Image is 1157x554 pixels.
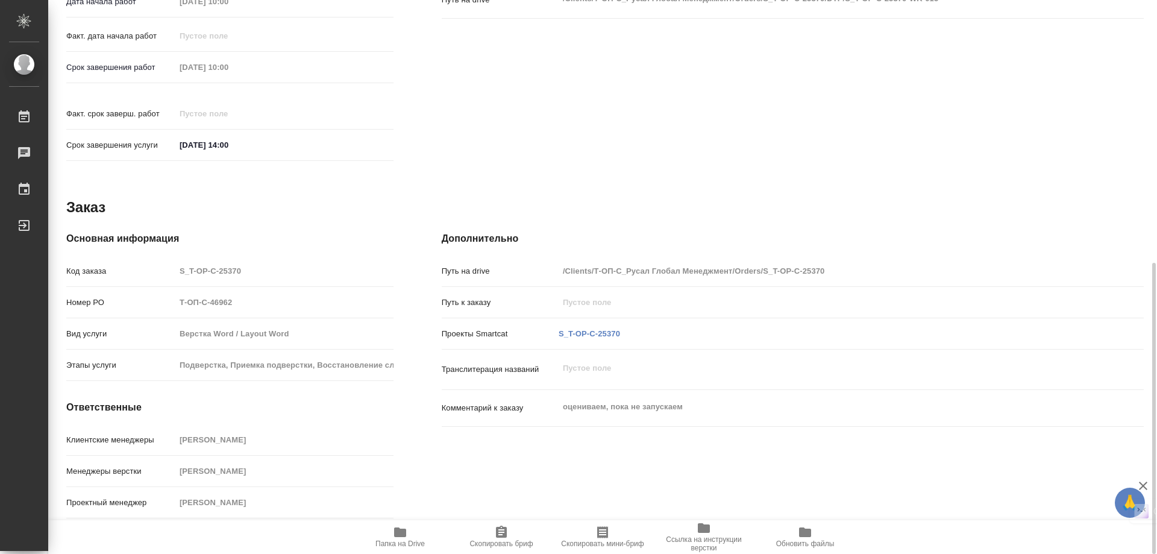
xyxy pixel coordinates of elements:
span: Скопировать бриф [469,540,533,548]
p: Проекты Smartcat [442,328,559,340]
input: Пустое поле [175,356,394,374]
input: Пустое поле [175,27,281,45]
h4: Ответственные [66,400,394,415]
input: Пустое поле [175,325,394,342]
input: Пустое поле [175,462,394,480]
p: Транслитерация названий [442,364,559,376]
input: Пустое поле [175,262,394,280]
span: Скопировать мини-бриф [561,540,644,548]
p: Код заказа [66,265,175,277]
p: Этапы услуги [66,359,175,371]
p: Срок завершения работ [66,61,175,74]
button: Скопировать бриф [451,520,552,554]
input: Пустое поле [175,431,394,449]
p: Путь к заказу [442,297,559,309]
span: Обновить файлы [776,540,835,548]
input: Пустое поле [175,58,281,76]
input: Пустое поле [175,105,281,122]
p: Номер РО [66,297,175,309]
p: Срок завершения услуги [66,139,175,151]
p: Клиентские менеджеры [66,434,175,446]
p: Комментарий к заказу [442,402,559,414]
p: Проектный менеджер [66,497,175,509]
h2: Заказ [66,198,105,217]
input: Пустое поле [175,494,394,511]
input: Пустое поле [559,262,1085,280]
p: Вид услуги [66,328,175,340]
input: ✎ Введи что-нибудь [175,136,281,154]
p: Факт. дата начала работ [66,30,175,42]
p: Факт. срок заверш. работ [66,108,175,120]
button: Папка на Drive [350,520,451,554]
p: Менеджеры верстки [66,465,175,477]
span: Ссылка на инструкции верстки [660,535,747,552]
a: S_T-OP-C-25370 [559,329,620,338]
h4: Дополнительно [442,231,1144,246]
button: Ссылка на инструкции верстки [653,520,754,554]
input: Пустое поле [175,294,394,311]
span: Папка на Drive [375,540,425,548]
button: Скопировать мини-бриф [552,520,653,554]
span: 🙏 [1120,490,1140,515]
button: 🙏 [1115,488,1145,518]
button: Обновить файлы [754,520,856,554]
h4: Основная информация [66,231,394,246]
textarea: оцениваем, пока не запускаем [559,397,1085,417]
input: Пустое поле [559,294,1085,311]
p: Путь на drive [442,265,559,277]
